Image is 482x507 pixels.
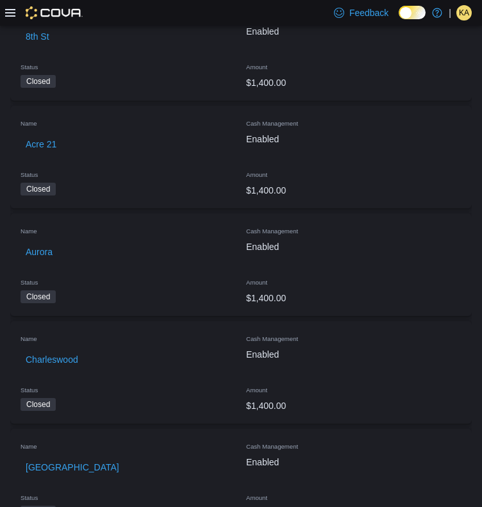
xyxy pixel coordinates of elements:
[241,70,467,96] div: $1,400.00
[241,485,467,506] div: Amount
[26,461,119,474] span: [GEOGRAPHIC_DATA]
[241,326,467,347] div: Cash Management
[241,162,467,183] div: Amount
[15,378,241,398] div: Status
[26,245,53,258] span: Aurora
[241,449,467,475] div: Enabled
[26,183,50,195] span: Closed
[15,54,241,75] div: Status
[241,342,467,367] div: Enabled
[241,234,467,260] div: Enabled
[26,291,50,303] span: Closed
[26,30,49,43] span: 8th St
[26,353,78,366] span: Charleswood
[21,24,54,49] button: 8th St
[15,485,241,506] div: Status
[15,270,241,290] div: Status
[26,399,50,410] span: Closed
[241,126,467,152] div: Enabled
[241,270,467,290] div: Amount
[26,6,83,19] img: Cova
[459,5,469,21] span: KA
[449,5,451,21] p: |
[241,111,467,131] div: Cash Management
[26,76,50,87] span: Closed
[15,111,241,131] div: Name
[21,183,56,195] span: Closed
[21,131,62,157] button: Acre 21
[399,6,426,19] input: Dark Mode
[26,138,56,151] span: Acre 21
[21,398,56,411] span: Closed
[21,454,124,480] button: [GEOGRAPHIC_DATA]
[15,326,241,347] div: Name
[241,393,467,419] div: $1,400.00
[241,19,467,44] div: Enabled
[241,219,467,239] div: Cash Management
[21,290,56,303] span: Closed
[241,54,467,75] div: Amount
[241,178,467,203] div: $1,400.00
[456,5,472,21] div: K Atlee-Raymond
[21,239,58,265] button: Aurora
[349,6,388,19] span: Feedback
[241,434,467,454] div: Cash Management
[15,434,241,454] div: Name
[21,347,83,372] button: Charleswood
[21,75,56,88] span: Closed
[241,378,467,398] div: Amount
[15,162,241,183] div: Status
[15,219,241,239] div: Name
[241,285,467,311] div: $1,400.00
